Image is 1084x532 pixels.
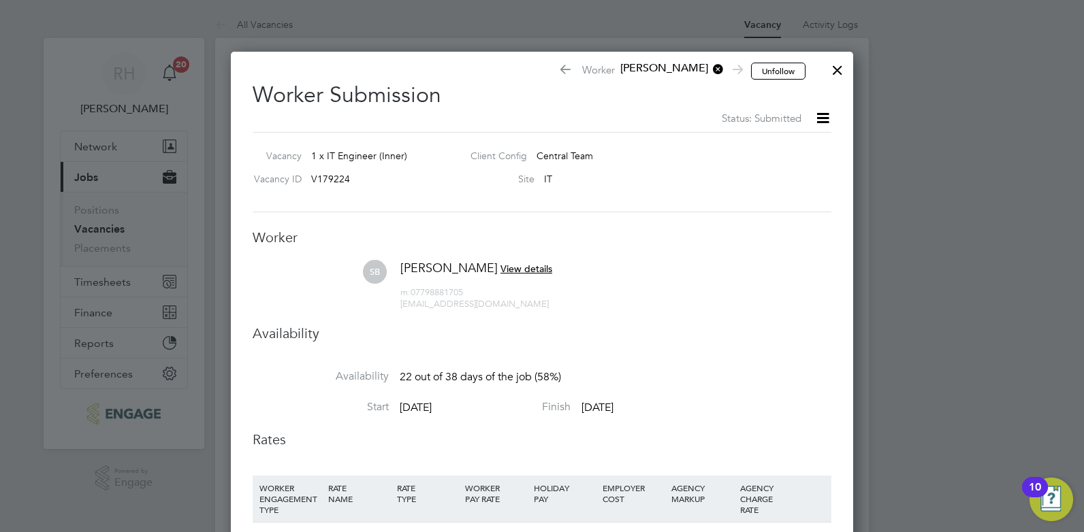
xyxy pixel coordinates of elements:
span: [PERSON_NAME] [615,61,724,76]
span: [PERSON_NAME] [400,260,498,276]
button: Unfollow [751,63,806,80]
div: WORKER ENGAGEMENT TYPE [256,476,325,522]
label: Vacancy [247,150,302,162]
span: Worker [558,61,741,80]
h3: Rates [253,431,831,448]
div: RATE NAME [325,476,394,511]
span: Status: Submitted [722,112,801,124]
h3: Worker [253,229,831,246]
span: [DATE] [400,401,432,414]
span: [DATE] [581,401,613,414]
label: Vacancy ID [247,173,302,185]
label: Client Config [460,150,527,162]
span: View details [500,263,552,275]
div: WORKER PAY RATE [462,476,530,511]
div: AGENCY MARKUP [668,476,737,511]
div: AGENCY CHARGE RATE [737,476,782,522]
label: Availability [253,369,389,384]
span: 07798881705 [400,286,463,298]
label: Finish [434,400,571,414]
div: 10 [1029,487,1041,505]
span: SB [363,260,387,284]
div: RATE TYPE [394,476,462,511]
span: V179224 [311,173,350,185]
span: [EMAIL_ADDRESS][DOMAIN_NAME] [400,298,549,310]
span: 1 x IT Engineer (Inner) [311,150,407,162]
span: 22 out of 38 days of the job (58%) [400,370,561,384]
span: m: [400,286,411,298]
div: HOLIDAY PAY [530,476,599,511]
button: Open Resource Center, 10 new notifications [1030,478,1073,521]
span: IT [544,173,552,185]
label: Start [253,400,389,414]
span: Central Team [537,150,593,162]
h2: Worker Submission [253,71,831,127]
label: Site [460,173,535,185]
h3: Availability [253,325,831,342]
div: EMPLOYER COST [599,476,668,511]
